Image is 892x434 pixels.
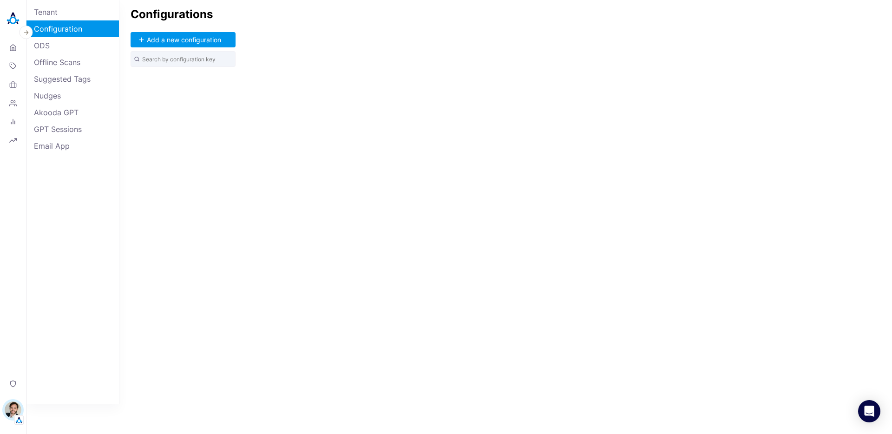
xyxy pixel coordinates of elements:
button: Add a new configuration [131,32,236,47]
div: Open Intercom Messenger [858,400,880,422]
img: Tenant Logo [14,415,24,425]
img: Akooda Logo [4,9,22,28]
a: Configuration [26,20,119,37]
a: Suggested Tags [26,71,119,87]
a: Offline Scans [26,54,119,71]
img: Stewart Hull [5,401,21,418]
button: Stewart HullTenant Logo [4,398,22,425]
a: Tenant [26,4,119,20]
a: ODS [26,37,119,54]
a: Akooda GPT [26,104,119,121]
a: Nudges [26,87,119,104]
a: GPT Sessions [26,121,119,138]
a: Email App [26,138,119,154]
input: Search by configuration key [131,51,236,67]
h2: Configurations [131,7,881,21]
